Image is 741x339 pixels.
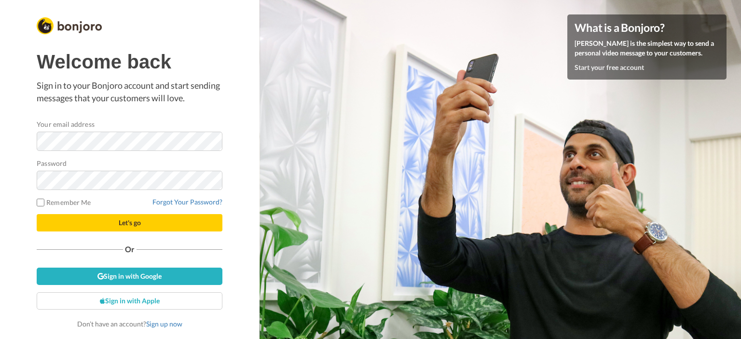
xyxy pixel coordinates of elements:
a: Sign in with Google [37,268,222,285]
span: Don’t have an account? [77,320,182,328]
p: Sign in to your Bonjoro account and start sending messages that your customers will love. [37,80,222,104]
a: Sign in with Apple [37,292,222,310]
h1: Welcome back [37,51,222,72]
h4: What is a Bonjoro? [575,22,719,34]
a: Sign up now [146,320,182,328]
span: Or [123,246,137,253]
label: Your email address [37,119,94,129]
span: Let's go [119,218,141,227]
input: Remember Me [37,199,44,206]
button: Let's go [37,214,222,231]
label: Remember Me [37,197,91,207]
label: Password [37,158,67,168]
a: Forgot Your Password? [152,198,222,206]
p: [PERSON_NAME] is the simplest way to send a personal video message to your customers. [575,39,719,58]
a: Start your free account [575,63,644,71]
